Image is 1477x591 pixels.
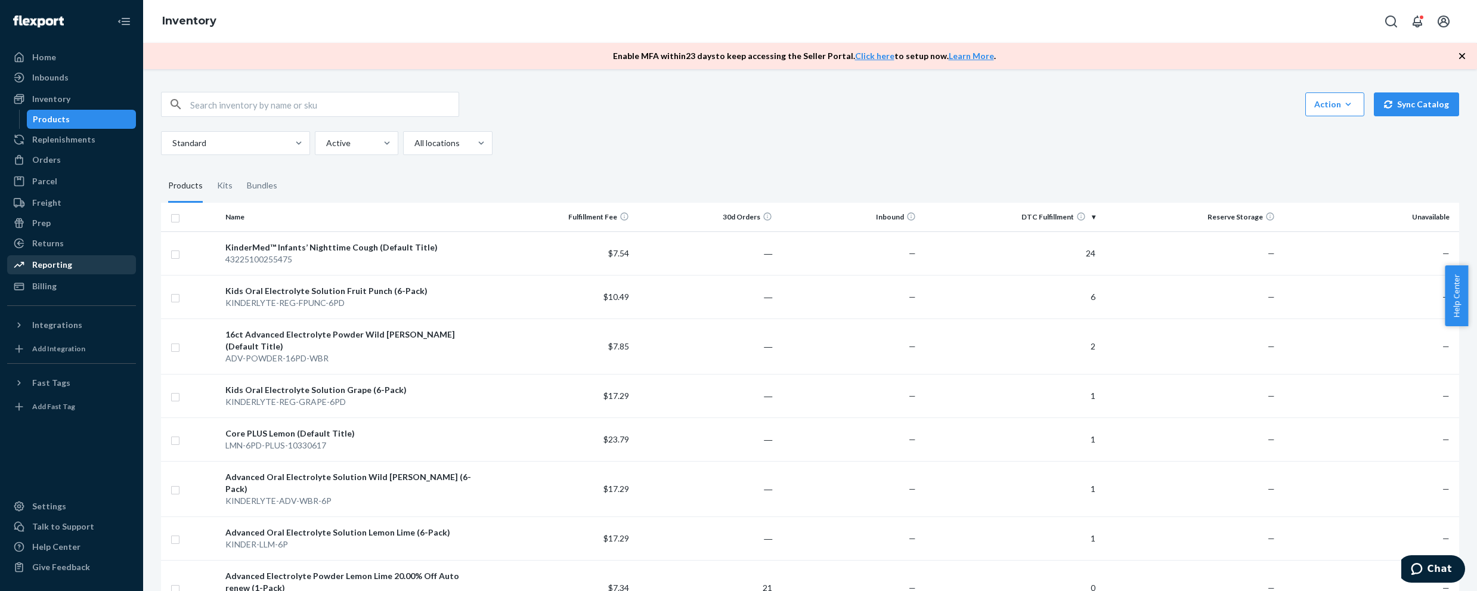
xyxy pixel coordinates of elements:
[225,428,485,440] div: Core PLUS Lemon (Default Title)
[1445,265,1468,326] button: Help Center
[949,51,994,61] a: Learn More
[7,277,136,296] a: Billing
[1268,434,1275,444] span: —
[112,10,136,33] button: Close Navigation
[603,292,629,302] span: $10.49
[32,217,51,229] div: Prep
[33,113,70,125] div: Products
[921,203,1100,231] th: DTC Fulfillment
[921,275,1100,318] td: 6
[909,484,916,494] span: —
[32,72,69,83] div: Inbounds
[603,391,629,401] span: $17.29
[1280,203,1459,231] th: Unavailable
[32,561,90,573] div: Give Feedback
[217,169,233,203] div: Kits
[162,14,216,27] a: Inventory
[603,434,629,444] span: $23.79
[7,89,136,109] a: Inventory
[225,396,485,408] div: KINDERLYTE-REG-GRAPE-6PD
[1442,434,1450,444] span: —
[634,318,778,374] td: ―
[1268,484,1275,494] span: —
[32,521,94,533] div: Talk to Support
[1401,555,1465,585] iframe: Opens a widget where you can chat to one of our agents
[1442,341,1450,351] span: —
[225,352,485,364] div: ADV-POWDER-16PD-WBR
[32,134,95,146] div: Replenishments
[32,51,56,63] div: Home
[777,203,921,231] th: Inbound
[13,16,64,27] img: Flexport logo
[608,341,629,351] span: $7.85
[1442,248,1450,258] span: —
[190,92,459,116] input: Search inventory by name or sku
[225,495,485,507] div: KINDERLYTE-ADV-WBR-6P
[1314,98,1355,110] div: Action
[32,319,82,331] div: Integrations
[1405,10,1429,33] button: Open notifications
[634,275,778,318] td: ―
[225,242,485,253] div: KinderMed™ Infants’ Nighttime Cough (Default Title)
[1442,484,1450,494] span: —
[1442,292,1450,302] span: —
[1268,292,1275,302] span: —
[225,471,485,495] div: Advanced Oral Electrolyte Solution Wild [PERSON_NAME] (6-Pack)
[225,440,485,451] div: LMN-6PD-PLUS-10330617
[325,137,326,149] input: Active
[247,169,277,203] div: Bundles
[1379,10,1403,33] button: Open Search Box
[7,315,136,335] button: Integrations
[7,558,136,577] button: Give Feedback
[225,384,485,396] div: Kids Oral Electrolyte Solution Grape (6-Pack)
[32,154,61,166] div: Orders
[171,137,172,149] input: Standard
[909,434,916,444] span: —
[921,374,1100,417] td: 1
[921,231,1100,275] td: 24
[32,93,70,105] div: Inventory
[1305,92,1364,116] button: Action
[634,417,778,461] td: ―
[603,484,629,494] span: $17.29
[1442,391,1450,401] span: —
[1268,391,1275,401] span: —
[7,172,136,191] a: Parcel
[7,234,136,253] a: Returns
[32,280,57,292] div: Billing
[27,110,137,129] a: Products
[168,169,203,203] div: Products
[1268,341,1275,351] span: —
[7,48,136,67] a: Home
[7,68,136,87] a: Inbounds
[32,500,66,512] div: Settings
[32,541,80,553] div: Help Center
[153,4,226,39] ol: breadcrumbs
[1374,92,1459,116] button: Sync Catalog
[921,461,1100,516] td: 1
[490,203,634,231] th: Fulfillment Fee
[909,341,916,351] span: —
[32,175,57,187] div: Parcel
[634,516,778,560] td: ―
[32,377,70,389] div: Fast Tags
[1100,203,1280,231] th: Reserve Storage
[1442,533,1450,543] span: —
[613,50,996,62] p: Enable MFA within 23 days to keep accessing the Seller Portal. to setup now. .
[909,248,916,258] span: —
[855,51,894,61] a: Click here
[221,203,490,231] th: Name
[921,417,1100,461] td: 1
[1268,533,1275,543] span: —
[634,461,778,516] td: ―
[634,374,778,417] td: ―
[32,344,85,354] div: Add Integration
[32,237,64,249] div: Returns
[7,213,136,233] a: Prep
[909,533,916,543] span: —
[7,339,136,358] a: Add Integration
[608,248,629,258] span: $7.54
[7,373,136,392] button: Fast Tags
[909,292,916,302] span: —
